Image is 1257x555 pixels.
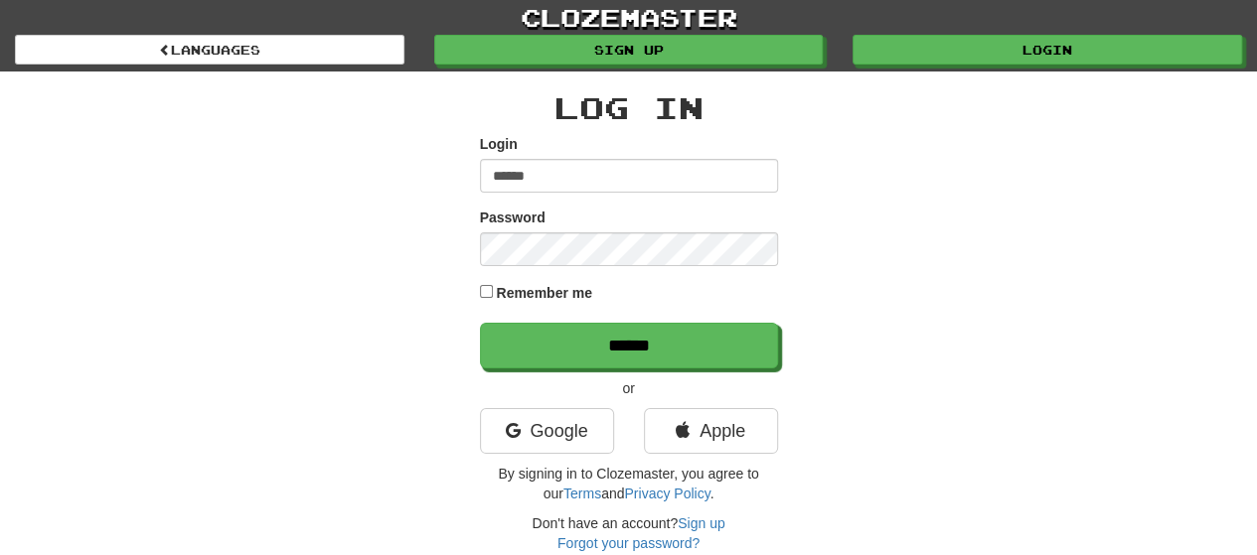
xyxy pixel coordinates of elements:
[480,134,518,154] label: Login
[644,408,778,454] a: Apple
[557,535,700,551] a: Forgot your password?
[480,378,778,398] p: or
[496,283,592,303] label: Remember me
[678,515,724,531] a: Sign up
[434,35,824,65] a: Sign up
[480,91,778,124] h2: Log In
[853,35,1242,65] a: Login
[563,486,601,501] a: Terms
[624,486,709,501] a: Privacy Policy
[15,35,404,65] a: Languages
[480,464,778,503] p: By signing in to Clozemaster, you agree to our and .
[480,408,614,454] a: Google
[480,208,546,227] label: Password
